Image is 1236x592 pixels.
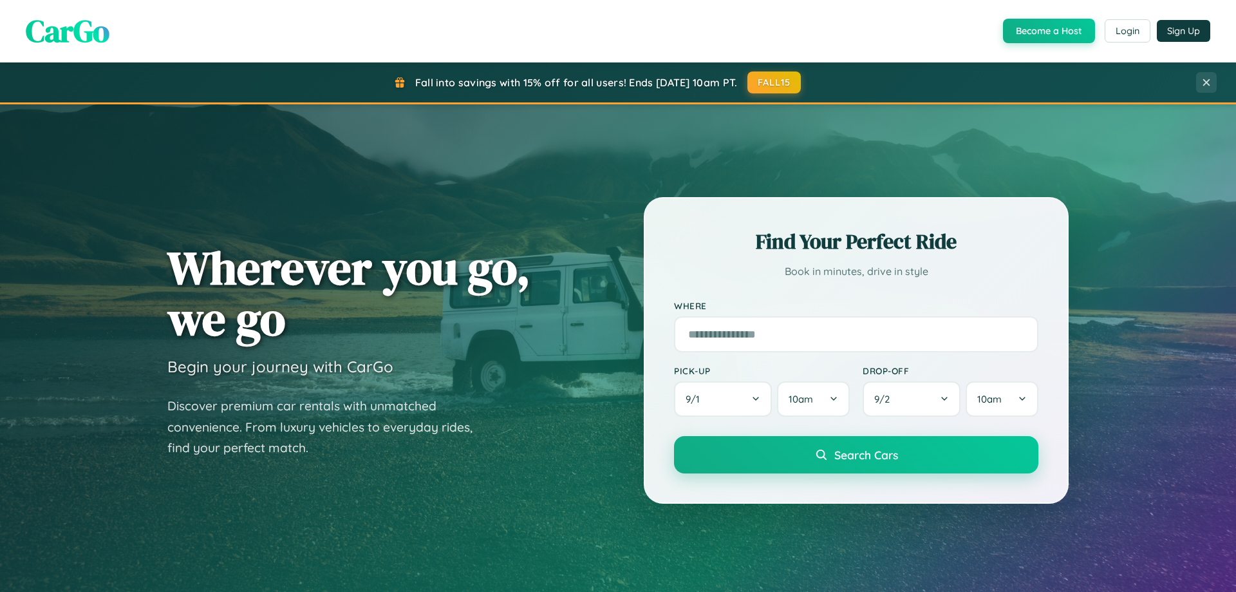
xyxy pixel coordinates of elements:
[1105,19,1150,43] button: Login
[674,365,850,376] label: Pick-up
[863,381,960,417] button: 9/2
[777,381,850,417] button: 10am
[674,436,1038,473] button: Search Cars
[167,396,489,459] p: Discover premium car rentals with unmatched convenience. From luxury vehicles to everyday rides, ...
[1003,19,1095,43] button: Become a Host
[977,393,1002,405] span: 10am
[674,262,1038,281] p: Book in minutes, drive in style
[674,227,1038,256] h2: Find Your Perfect Ride
[26,10,109,52] span: CarGo
[834,448,898,462] span: Search Cars
[966,381,1038,417] button: 10am
[747,72,801,93] button: FALL15
[674,300,1038,311] label: Where
[874,393,896,405] span: 9 / 2
[674,381,772,417] button: 9/1
[863,365,1038,376] label: Drop-off
[686,393,706,405] span: 9 / 1
[167,357,393,376] h3: Begin your journey with CarGo
[789,393,813,405] span: 10am
[415,76,738,89] span: Fall into savings with 15% off for all users! Ends [DATE] 10am PT.
[167,242,530,344] h1: Wherever you go, we go
[1157,20,1210,42] button: Sign Up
